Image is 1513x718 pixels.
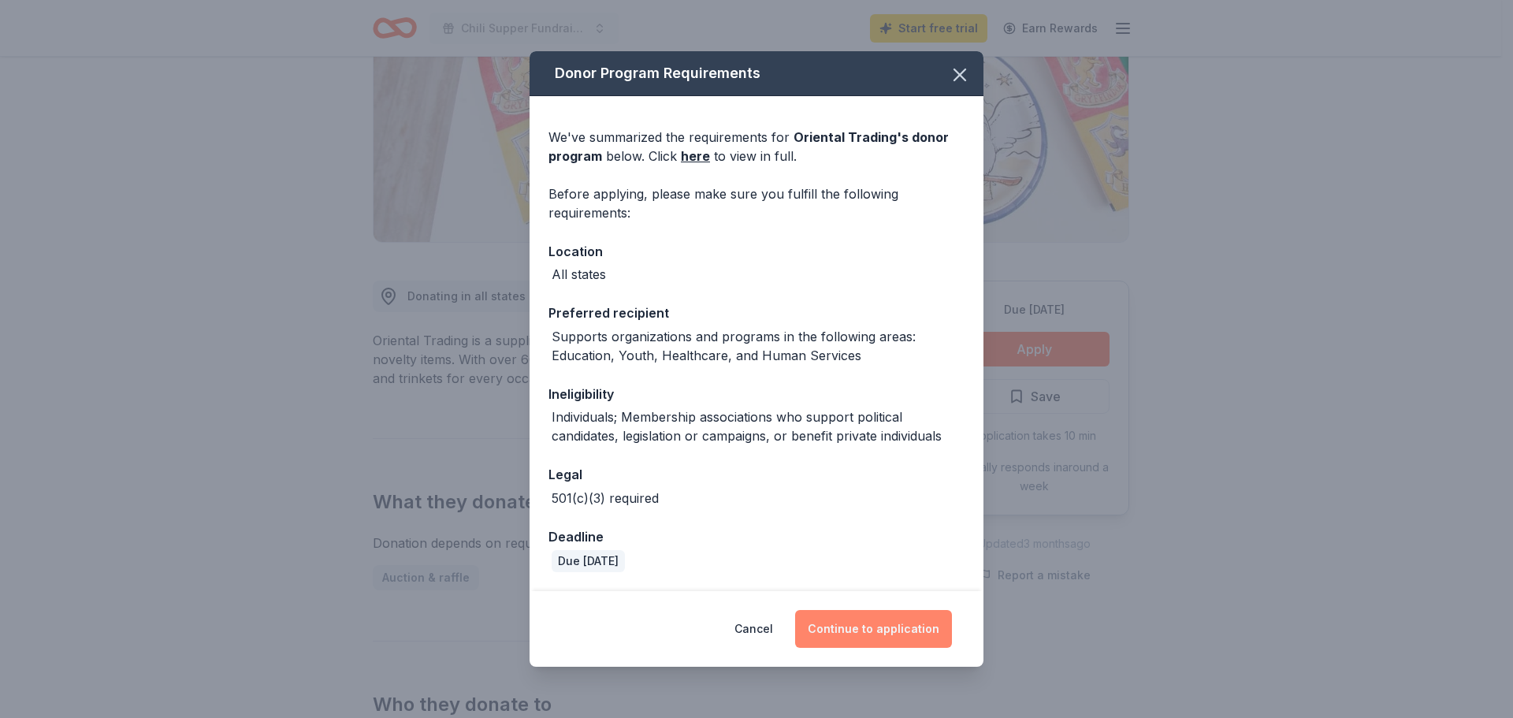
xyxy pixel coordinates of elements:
a: here [681,147,710,166]
div: All states [552,265,606,284]
div: Before applying, please make sure you fulfill the following requirements: [548,184,965,222]
div: Legal [548,464,965,485]
div: Donor Program Requirements [530,51,983,96]
div: Due [DATE] [552,550,625,572]
div: Ineligibility [548,384,965,404]
div: Preferred recipient [548,303,965,323]
div: 501(c)(3) required [552,489,659,508]
div: We've summarized the requirements for below. Click to view in full. [548,128,965,166]
div: Individuals; Membership associations who support political candidates, legislation or campaigns, ... [552,407,965,445]
div: Deadline [548,526,965,547]
button: Continue to application [795,610,952,648]
div: Supports organizations and programs in the following areas: Education, Youth, Healthcare, and Hum... [552,327,965,365]
div: Location [548,241,965,262]
button: Cancel [734,610,773,648]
